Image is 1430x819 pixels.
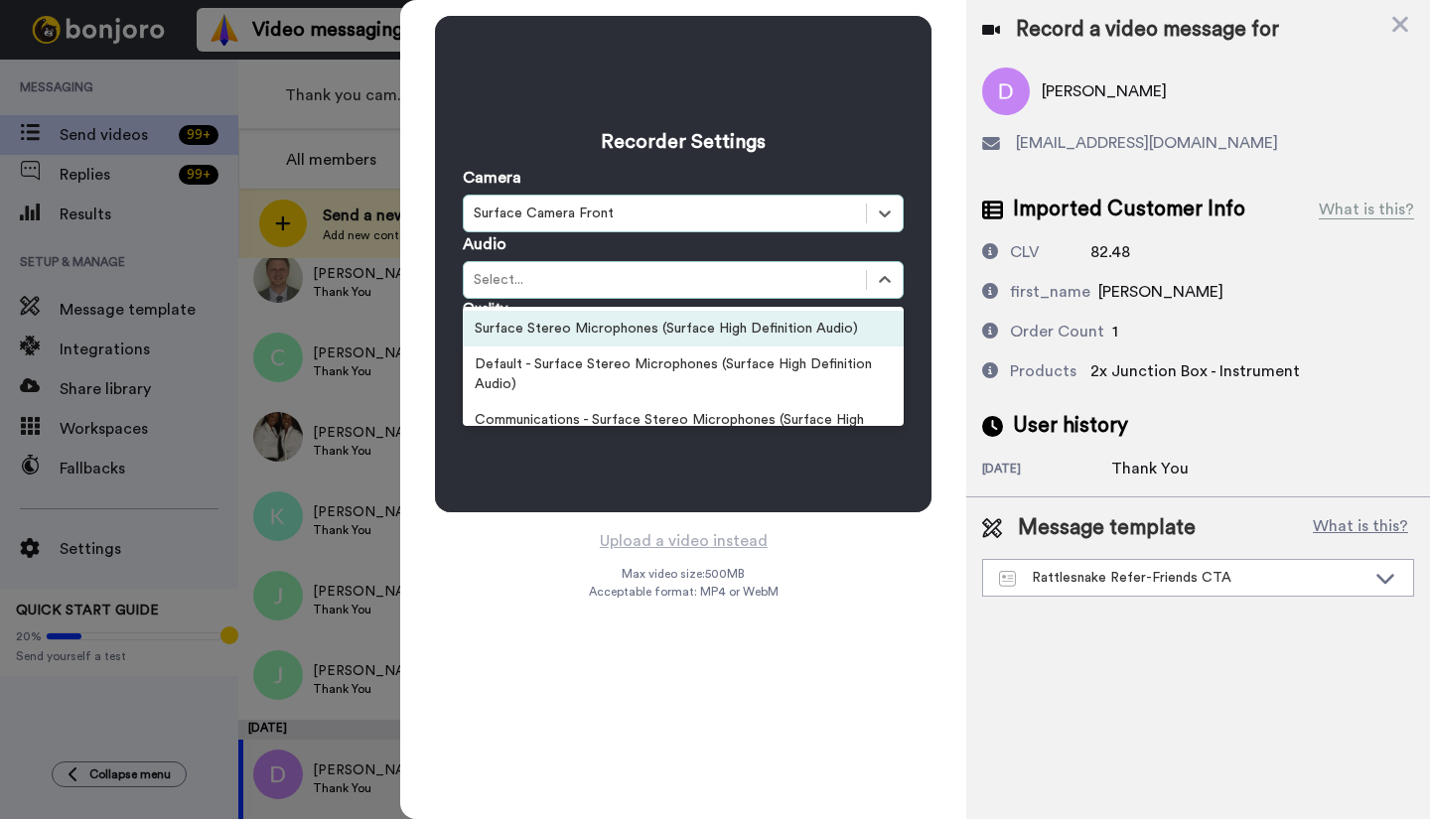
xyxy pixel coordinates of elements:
[1090,244,1130,260] span: 82.48
[1013,195,1245,224] span: Imported Customer Info
[589,584,779,600] span: Acceptable format: MP4 or WebM
[1010,320,1104,343] div: Order Count
[463,299,507,319] label: Quality
[463,346,904,402] div: Default - Surface Stereo Microphones (Surface High Definition Audio)
[1319,198,1414,221] div: What is this?
[982,461,1111,480] div: [DATE]
[1010,240,1040,264] div: CLV
[1016,131,1278,155] span: [EMAIL_ADDRESS][DOMAIN_NAME]
[1098,284,1223,300] span: [PERSON_NAME]
[1090,363,1300,379] span: 2x Junction Box - Instrument
[999,571,1016,587] img: Message-temps.svg
[1010,280,1090,304] div: first_name
[1013,411,1128,441] span: User history
[463,232,506,256] label: Audio
[622,566,745,582] span: Max video size: 500 MB
[463,166,521,190] label: Camera
[1111,457,1211,480] div: Thank You
[474,204,856,223] div: Surface Camera Front
[463,128,904,156] h3: Recorder Settings
[1307,513,1414,543] button: What is this?
[999,568,1365,588] div: Rattlesnake Refer-Friends CTA
[594,528,774,554] button: Upload a video instead
[1112,324,1118,340] span: 1
[1018,513,1196,543] span: Message template
[463,402,904,458] div: Communications - Surface Stereo Microphones (Surface High Definition Audio)
[474,270,856,290] div: Select...
[1010,359,1076,383] div: Products
[463,311,904,346] div: Surface Stereo Microphones (Surface High Definition Audio)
